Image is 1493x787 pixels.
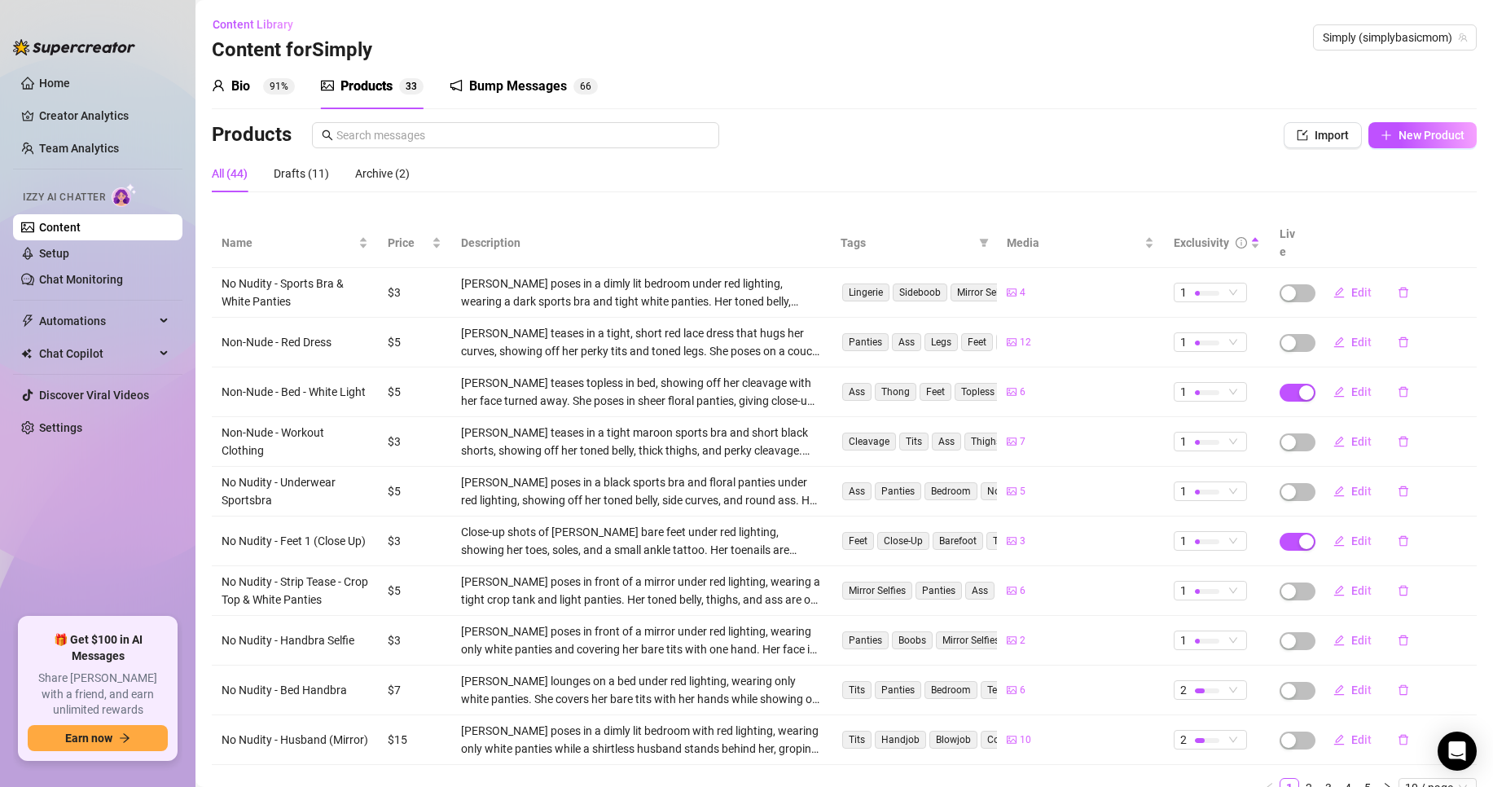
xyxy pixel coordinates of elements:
span: Couple [981,731,1025,749]
span: delete [1398,734,1409,745]
span: delete [1398,635,1409,646]
span: Mirror Selfies [842,582,912,600]
td: $3 [378,616,451,666]
span: 2 [1020,633,1025,649]
a: Chat Monitoring [39,273,123,286]
span: Ass [965,582,995,600]
span: 1 [1180,532,1187,550]
span: edit [1333,386,1345,398]
span: picture [1007,337,1017,347]
td: No Nudity - Underwear Sportsbra [212,467,378,517]
span: 6 [1020,683,1025,698]
span: 10 [1020,732,1031,748]
span: filter [976,231,992,255]
span: 4 [1020,285,1025,301]
button: delete [1385,478,1422,504]
span: 1 [1180,433,1187,451]
td: $3 [378,517,451,566]
span: Tease [996,333,1034,351]
a: Team Analytics [39,142,119,155]
td: $5 [378,566,451,616]
span: Ass [842,482,872,500]
sup: 33 [399,78,424,95]
td: Non-Nude - Red Dress [212,318,378,367]
button: Edit [1320,627,1385,653]
td: $3 [378,268,451,318]
span: delete [1398,336,1409,348]
span: edit [1333,734,1345,745]
span: Thong [875,383,916,401]
span: Mirror Selfies [936,631,1006,649]
span: Cleavage [842,433,896,451]
span: thunderbolt [21,314,34,328]
span: 1 [1180,284,1187,301]
span: search [322,130,333,141]
span: 3 [406,81,411,92]
span: Barefoot [933,532,983,550]
button: Edit [1320,279,1385,306]
button: Edit [1320,727,1385,753]
span: arrow-right [119,732,130,744]
span: Topless [955,383,1001,401]
button: Earn nowarrow-right [28,725,168,751]
div: All (44) [212,165,248,182]
span: plus [1381,130,1392,141]
button: delete [1385,379,1422,405]
span: Close-Up [877,532,929,550]
input: Search messages [336,126,709,144]
span: delete [1398,486,1409,497]
td: No Nudity - Husband (Mirror) [212,715,378,765]
div: Close-up shots of [PERSON_NAME] bare feet under red lighting, showing her toes, soles, and a smal... [461,523,821,559]
span: Edit [1351,534,1372,547]
span: Panties [916,582,962,600]
sup: 66 [573,78,598,95]
span: delete [1398,585,1409,596]
div: Archive (2) [355,165,410,182]
button: New Product [1368,122,1477,148]
button: Import [1284,122,1362,148]
button: delete [1385,329,1422,355]
span: Chat Copilot [39,341,155,367]
div: [PERSON_NAME] poses in front of a mirror under red lighting, wearing only white panties and cover... [461,622,821,658]
span: Panties [875,681,921,699]
span: edit [1333,535,1345,547]
div: Bump Messages [469,77,567,96]
span: import [1297,130,1308,141]
span: 🎁 Get $100 in AI Messages [28,632,168,664]
th: Name [212,218,378,268]
span: Edit [1351,733,1372,746]
div: [PERSON_NAME] teases in a tight maroon sports bra and short black shorts, showing off her toned b... [461,424,821,459]
span: Izzy AI Chatter [23,190,105,205]
h3: Content for Simply [212,37,372,64]
span: Ass [892,333,921,351]
span: edit [1333,585,1345,596]
span: picture [1007,486,1017,496]
span: Lingerie [842,284,889,301]
a: Setup [39,247,69,260]
div: [PERSON_NAME] teases topless in bed, showing off her cleavage with her face turned away. She pose... [461,374,821,410]
span: 6 [1020,385,1025,400]
sup: 91% [263,78,295,95]
span: Feet [920,383,951,401]
span: Thighs [964,433,1008,451]
span: Mirror Selfies [951,284,1021,301]
span: 3 [411,81,417,92]
span: Teasing [981,681,1028,699]
td: $5 [378,367,451,417]
span: Edit [1351,286,1372,299]
button: Edit [1320,429,1385,455]
span: Earn now [65,732,112,745]
td: $5 [378,318,451,367]
span: picture [1007,586,1017,596]
span: Feet [842,532,874,550]
span: picture [1007,735,1017,745]
span: picture [1007,536,1017,546]
span: Bedroom [924,681,977,699]
span: delete [1398,436,1409,447]
span: Feet [961,333,993,351]
div: [PERSON_NAME] poses in front of a mirror under red lighting, wearing a tight crop tank and light ... [461,573,821,609]
button: Edit [1320,578,1385,604]
span: Boobs [892,631,933,649]
button: delete [1385,677,1422,703]
span: Panties [875,482,921,500]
